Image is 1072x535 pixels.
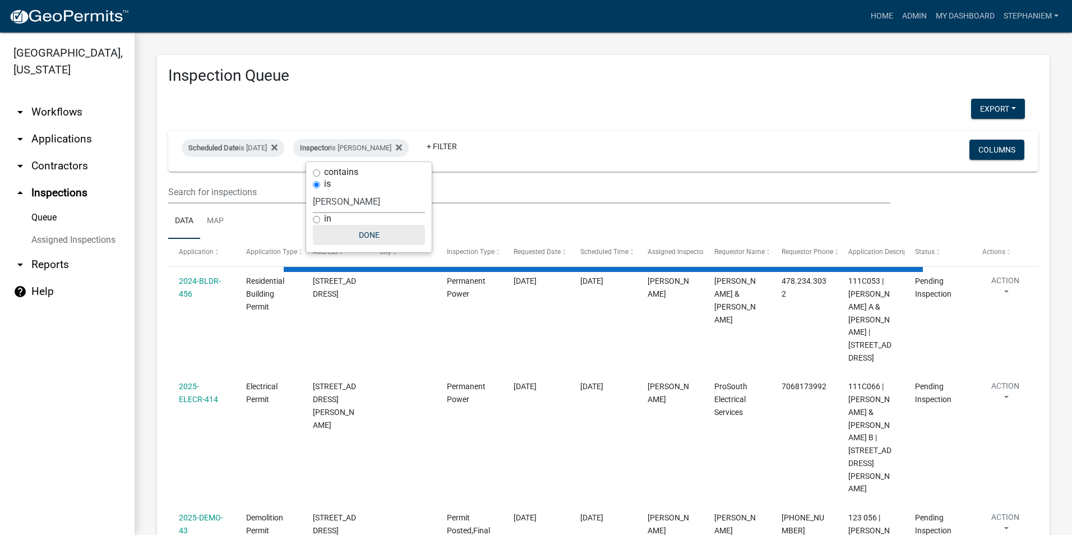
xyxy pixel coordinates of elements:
span: Application Type [246,248,297,256]
span: Inspection Type [447,248,495,256]
datatable-header-cell: Requestor Phone [770,239,837,266]
i: arrow_drop_down [13,105,27,119]
a: Map [200,204,230,239]
datatable-header-cell: Application Type [235,239,302,266]
span: Anthony Smith [648,513,689,535]
datatable-header-cell: Scheduled Time [570,239,636,266]
button: Done [313,225,425,245]
button: Columns [969,140,1024,160]
a: My Dashboard [931,6,999,27]
span: 706-476-0084 [782,513,824,535]
span: 143 HARBOR DR [313,513,356,535]
span: 08/13/2025 [514,382,537,391]
div: is [DATE] [182,139,284,157]
span: Residential Building Permit [246,276,284,311]
span: Requestor Name [714,248,765,256]
span: Application Description [848,248,919,256]
a: Home [866,6,898,27]
span: 111C053 | TURNER SHERI A & JAMES D | 100 TWISTING HILL LN [848,276,891,362]
span: Inspector [300,144,330,152]
span: 08/19/2025 [514,513,537,522]
span: ProSouth Electrical Services [714,382,747,417]
span: Actions [982,248,1005,256]
a: 2025-DEMO-43 [179,513,223,535]
span: Michele Rivera [648,382,689,404]
button: Action [982,275,1028,303]
div: is [PERSON_NAME] [293,139,409,157]
a: Data [168,204,200,239]
span: 111C066 | GARDNER JAMES G & MILDRED B | 112 Twisting Hill Rd [848,382,891,493]
span: 100 TWISTING HILL LN [313,276,356,298]
label: contains [324,168,358,177]
div: [DATE] [580,275,626,288]
span: 112 TWISTING HILL RD [313,382,356,429]
span: Michele Rivera [648,276,689,298]
span: Demolition Permit [246,513,283,535]
label: in [324,214,331,223]
datatable-header-cell: Requestor Name [704,239,770,266]
a: 2024-BLDR-456 [179,276,221,298]
datatable-header-cell: Assigned Inspector [637,239,704,266]
span: Assigned Inspector [648,248,705,256]
i: arrow_drop_down [13,132,27,146]
datatable-header-cell: Requested Date [503,239,570,266]
span: Requested Date [514,248,561,256]
button: Action [982,380,1028,408]
button: Export [971,99,1025,119]
span: 7068173992 [782,382,826,391]
span: Permanent Power [447,382,486,404]
a: 2025-ELECR-414 [179,382,218,404]
span: Scheduled Time [580,248,629,256]
span: Scheduled Date [188,144,239,152]
datatable-header-cell: Actions [972,239,1038,266]
i: arrow_drop_up [13,186,27,200]
datatable-header-cell: Application Description [838,239,904,266]
span: Status [915,248,935,256]
span: Pending Inspection [915,382,951,404]
span: Application [179,248,214,256]
i: arrow_drop_down [13,159,27,173]
span: Pending Inspection [915,276,951,298]
i: help [13,285,27,298]
span: 478.234.3032 [782,276,826,298]
a: Admin [898,6,931,27]
i: arrow_drop_down [13,258,27,271]
span: Donald & Sheri Turner [714,276,756,324]
span: Requestor Phone [782,248,833,256]
h3: Inspection Queue [168,66,1038,85]
span: Pending Inspection [915,513,951,535]
datatable-header-cell: Address [302,239,369,266]
datatable-header-cell: Status [904,239,971,266]
div: [DATE] [580,511,626,524]
span: Permanent Power [447,276,486,298]
span: Electrical Permit [246,382,278,404]
input: Search for inspections [168,181,890,204]
span: 06/26/2025 [514,276,537,285]
a: StephanieM [999,6,1063,27]
a: + Filter [418,136,466,156]
div: [DATE] [580,380,626,393]
span: Courtney Andrews [714,513,756,535]
datatable-header-cell: Inspection Type [436,239,503,266]
label: is [324,179,331,188]
datatable-header-cell: Application [168,239,235,266]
